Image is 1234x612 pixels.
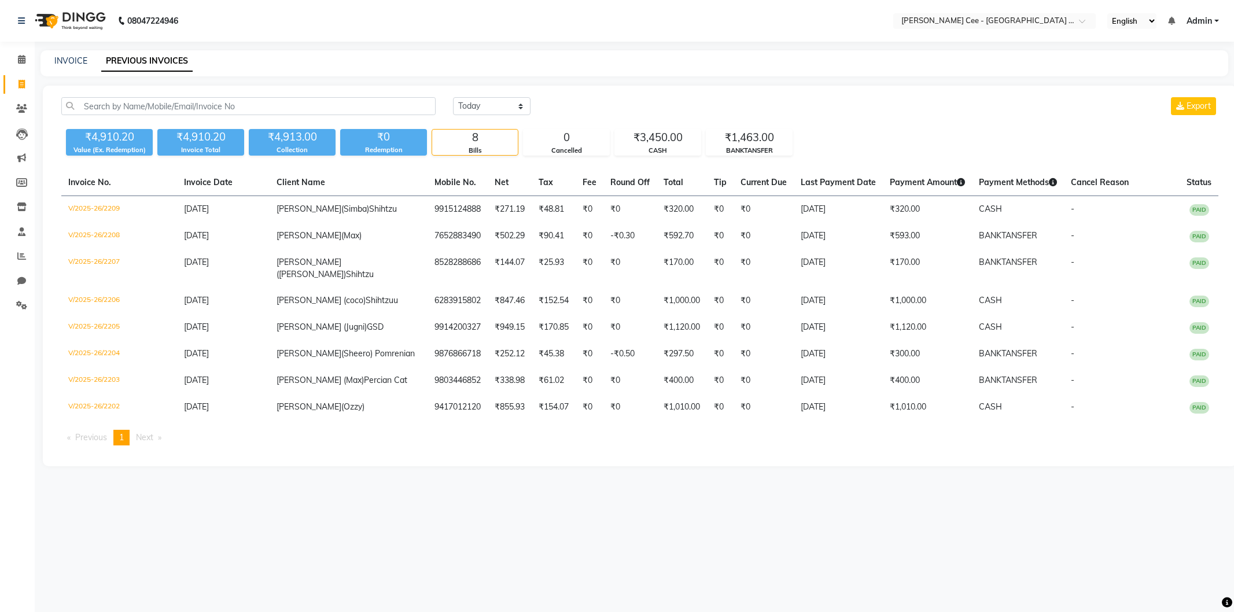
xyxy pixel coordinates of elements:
[615,130,701,146] div: ₹3,450.00
[340,145,427,155] div: Redemption
[794,367,883,394] td: [DATE]
[707,196,734,223] td: ₹0
[883,367,972,394] td: ₹400.00
[428,196,488,223] td: 9915124888
[428,223,488,249] td: 7652883490
[488,367,532,394] td: ₹338.98
[495,177,509,187] span: Net
[428,314,488,341] td: 9914200327
[657,287,707,314] td: ₹1,000.00
[277,348,341,359] span: [PERSON_NAME]
[136,432,153,443] span: Next
[68,177,111,187] span: Invoice No.
[603,287,657,314] td: ₹0
[794,249,883,287] td: [DATE]
[277,375,364,385] span: [PERSON_NAME] (Max)
[488,394,532,421] td: ₹855.93
[1189,402,1209,414] span: PAID
[1189,257,1209,269] span: PAID
[741,177,787,187] span: Current Due
[794,223,883,249] td: [DATE]
[184,204,209,214] span: [DATE]
[432,130,518,146] div: 8
[157,129,244,145] div: ₹4,910.20
[603,314,657,341] td: ₹0
[657,394,707,421] td: ₹1,010.00
[734,196,794,223] td: ₹0
[706,146,792,156] div: BANKTANSFER
[603,394,657,421] td: ₹0
[707,249,734,287] td: ₹0
[532,287,576,314] td: ₹152.54
[603,223,657,249] td: -₹0.30
[576,394,603,421] td: ₹0
[1189,375,1209,387] span: PAID
[428,341,488,367] td: 9876866718
[1189,231,1209,242] span: PAID
[603,367,657,394] td: ₹0
[277,177,325,187] span: Client Name
[1071,348,1074,359] span: -
[366,295,398,305] span: Shihtzuu
[61,341,177,367] td: V/2025-26/2204
[184,375,209,385] span: [DATE]
[184,177,233,187] span: Invoice Date
[734,287,794,314] td: ₹0
[346,269,374,279] span: Shihtzu
[1187,177,1211,187] span: Status
[794,341,883,367] td: [DATE]
[184,322,209,332] span: [DATE]
[1189,322,1209,334] span: PAID
[734,367,794,394] td: ₹0
[890,177,965,187] span: Payment Amount
[576,341,603,367] td: ₹0
[488,249,532,287] td: ₹144.07
[488,341,532,367] td: ₹252.12
[428,249,488,287] td: 8528288686
[532,223,576,249] td: ₹90.41
[249,145,336,155] div: Collection
[367,322,384,332] span: GSD
[157,145,244,155] div: Invoice Total
[734,314,794,341] td: ₹0
[1187,101,1211,111] span: Export
[488,314,532,341] td: ₹949.15
[61,196,177,223] td: V/2025-26/2209
[428,287,488,314] td: 6283915802
[340,129,427,145] div: ₹0
[61,97,436,115] input: Search by Name/Mobile/Email/Invoice No
[707,394,734,421] td: ₹0
[54,56,87,66] a: INVOICE
[657,196,707,223] td: ₹320.00
[277,295,366,305] span: [PERSON_NAME] (coco)
[1171,97,1216,115] button: Export
[734,249,794,287] td: ₹0
[119,432,124,443] span: 1
[603,341,657,367] td: -₹0.50
[369,204,397,214] span: Shihtzu
[657,367,707,394] td: ₹400.00
[61,394,177,421] td: V/2025-26/2202
[61,314,177,341] td: V/2025-26/2205
[488,223,532,249] td: ₹502.29
[524,130,609,146] div: 0
[657,314,707,341] td: ₹1,120.00
[1071,257,1074,267] span: -
[30,5,109,37] img: logo
[603,249,657,287] td: ₹0
[1071,401,1074,412] span: -
[1189,349,1209,360] span: PAID
[532,249,576,287] td: ₹25.93
[707,287,734,314] td: ₹0
[734,223,794,249] td: ₹0
[979,230,1037,241] span: BANKTANSFER
[277,230,341,241] span: [PERSON_NAME]
[664,177,683,187] span: Total
[979,322,1002,332] span: CASH
[979,401,1002,412] span: CASH
[66,145,153,155] div: Value (Ex. Redemption)
[184,257,209,267] span: [DATE]
[576,249,603,287] td: ₹0
[532,341,576,367] td: ₹45.38
[61,223,177,249] td: V/2025-26/2208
